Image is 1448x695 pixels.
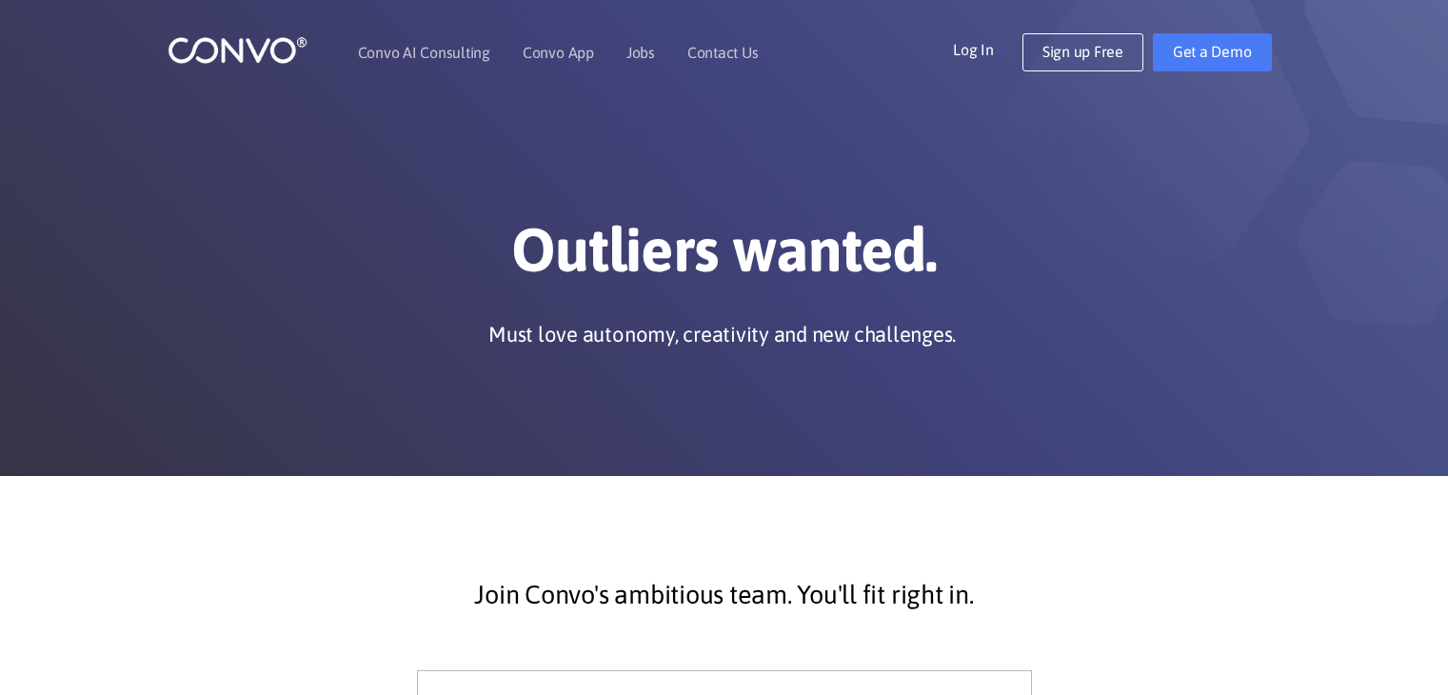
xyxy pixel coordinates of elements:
[488,320,956,348] p: Must love autonomy, creativity and new challenges.
[953,33,1022,64] a: Log In
[196,213,1253,301] h1: Outliers wanted.
[523,45,594,60] a: Convo App
[358,45,490,60] a: Convo AI Consulting
[210,571,1239,619] p: Join Convo's ambitious team. You'll fit right in.
[1153,33,1272,71] a: Get a Demo
[1022,33,1143,71] a: Sign up Free
[687,45,759,60] a: Contact Us
[168,35,307,65] img: logo_1.png
[626,45,655,60] a: Jobs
